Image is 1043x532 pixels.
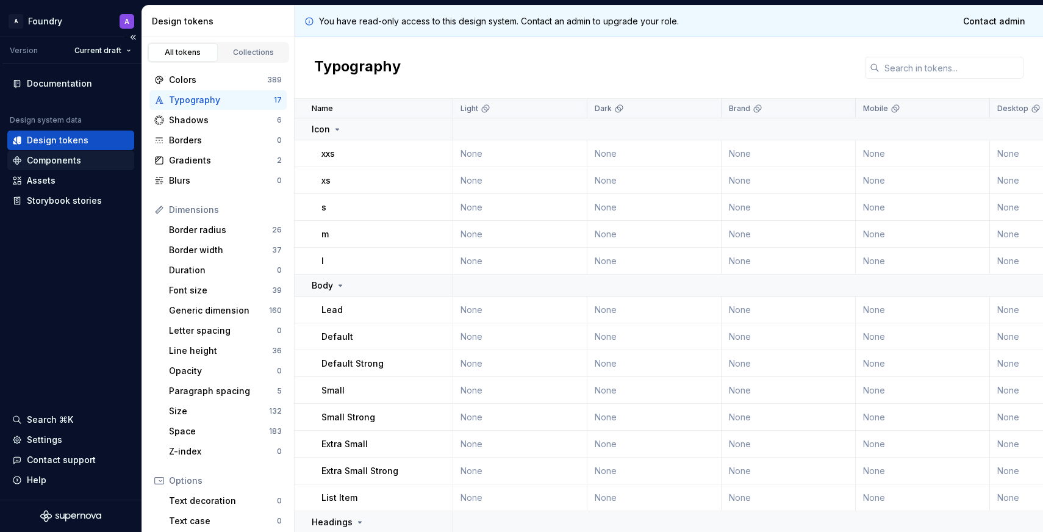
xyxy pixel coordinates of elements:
[40,510,101,522] svg: Supernova Logo
[321,174,331,187] p: xs
[955,10,1033,32] a: Contact admin
[149,131,287,150] a: Borders0
[722,194,856,221] td: None
[272,286,282,295] div: 39
[312,279,333,292] p: Body
[27,174,56,187] div: Assets
[863,104,888,113] p: Mobile
[321,148,335,160] p: xxs
[267,75,282,85] div: 389
[2,8,139,34] button: AFoundryA
[722,167,856,194] td: None
[453,221,587,248] td: None
[587,431,722,458] td: None
[722,297,856,323] td: None
[722,431,856,458] td: None
[722,140,856,167] td: None
[963,15,1025,27] span: Contact admin
[28,15,62,27] div: Foundry
[587,404,722,431] td: None
[169,495,277,507] div: Text decoration
[164,240,287,260] a: Border width37
[587,167,722,194] td: None
[587,458,722,484] td: None
[169,284,272,297] div: Font size
[277,176,282,185] div: 0
[169,74,267,86] div: Colors
[149,90,287,110] a: Typography17
[74,46,121,56] span: Current draft
[27,154,81,167] div: Components
[856,323,990,350] td: None
[856,431,990,458] td: None
[722,377,856,404] td: None
[856,140,990,167] td: None
[587,194,722,221] td: None
[277,265,282,275] div: 0
[149,171,287,190] a: Blurs0
[169,304,269,317] div: Generic dimension
[587,323,722,350] td: None
[27,454,96,466] div: Contact support
[269,426,282,436] div: 183
[453,167,587,194] td: None
[164,321,287,340] a: Letter spacing0
[722,484,856,511] td: None
[277,496,282,506] div: 0
[274,95,282,105] div: 17
[223,48,284,57] div: Collections
[312,123,330,135] p: Icon
[453,404,587,431] td: None
[321,228,329,240] p: m
[10,115,82,125] div: Design system data
[27,474,46,486] div: Help
[321,411,375,423] p: Small Strong
[27,195,102,207] div: Storybook stories
[169,365,277,377] div: Opacity
[27,77,92,90] div: Documentation
[164,261,287,280] a: Duration0
[880,57,1023,79] input: Search in tokens...
[169,94,274,106] div: Typography
[587,297,722,323] td: None
[277,135,282,145] div: 0
[164,442,287,461] a: Z-index0
[453,431,587,458] td: None
[277,447,282,456] div: 0
[164,220,287,240] a: Border radius26
[272,225,282,235] div: 26
[856,350,990,377] td: None
[152,48,213,57] div: All tokens
[169,224,272,236] div: Border radius
[321,255,324,267] p: l
[272,245,282,255] div: 37
[722,248,856,275] td: None
[9,14,23,29] div: A
[164,301,287,320] a: Generic dimension160
[856,377,990,404] td: None
[453,458,587,484] td: None
[7,191,134,210] a: Storybook stories
[856,194,990,221] td: None
[587,350,722,377] td: None
[269,406,282,416] div: 132
[321,465,398,477] p: Extra Small Strong
[277,386,282,396] div: 5
[722,404,856,431] td: None
[69,42,137,59] button: Current draft
[164,511,287,531] a: Text case0
[27,134,88,146] div: Design tokens
[453,140,587,167] td: None
[7,450,134,470] button: Contact support
[269,306,282,315] div: 160
[149,151,287,170] a: Gradients2
[164,491,287,511] a: Text decoration0
[277,366,282,376] div: 0
[453,323,587,350] td: None
[587,248,722,275] td: None
[587,221,722,248] td: None
[587,484,722,511] td: None
[277,115,282,125] div: 6
[164,401,287,421] a: Size132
